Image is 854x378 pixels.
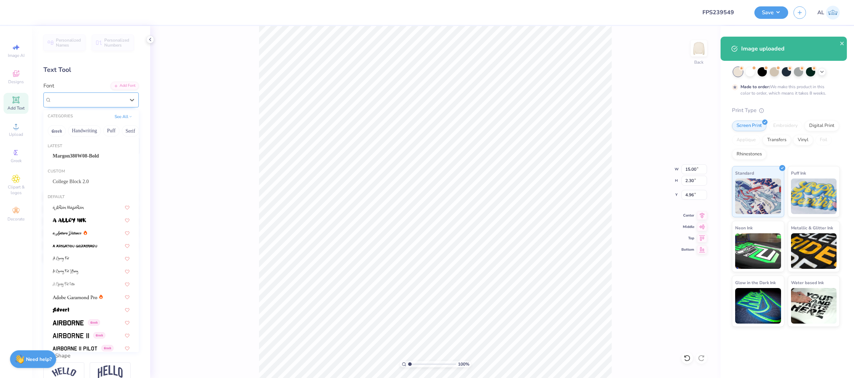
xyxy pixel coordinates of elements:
[53,308,69,313] img: Advert
[840,39,845,47] button: close
[741,44,841,53] div: Image uploaded
[88,319,100,326] span: Greek
[697,5,749,20] input: Untitled Design
[43,352,139,360] div: Text Shape
[735,233,781,269] img: Neon Ink
[43,194,139,200] div: Default
[763,135,791,145] div: Transfers
[111,82,139,90] div: Add Font
[793,135,813,145] div: Vinyl
[104,38,130,48] span: Personalized Numbers
[53,152,99,160] span: Margon380W08-Bold
[735,169,754,177] span: Standard
[805,121,839,131] div: Digital Print
[9,132,23,137] span: Upload
[791,233,837,269] img: Metallic & Glitter Ink
[43,169,139,175] div: Custom
[815,135,832,145] div: Foil
[791,179,837,214] img: Puff Ink
[48,125,66,137] button: Greek
[68,125,101,137] button: Handwriting
[43,143,139,149] div: Latest
[48,113,73,119] div: CATEGORIES
[53,178,89,185] span: College Block 2.0
[735,288,781,324] img: Glow in the Dark Ink
[93,332,105,339] span: Greek
[122,125,139,137] button: Serif
[769,121,802,131] div: Embroidery
[53,256,69,261] img: A Charming Font
[52,367,77,377] img: Arc
[791,279,824,286] span: Water based Ink
[53,244,97,249] img: a Arigatou Gozaimasu
[53,320,84,325] img: Airborne
[43,65,139,75] div: Text Tool
[694,59,703,65] div: Back
[681,224,694,229] span: Middle
[4,184,28,196] span: Clipart & logos
[56,38,81,48] span: Personalized Names
[11,158,22,164] span: Greek
[681,247,694,252] span: Bottom
[53,282,75,287] img: A Charming Font Outline
[53,295,97,300] img: Adobe Garamond Pro
[735,179,781,214] img: Standard
[53,346,97,351] img: Airborne II Pilot
[8,79,24,85] span: Designs
[7,216,25,222] span: Decorate
[53,269,78,274] img: A Charming Font Leftleaning
[681,236,694,241] span: Top
[26,356,52,363] strong: Need help?
[53,218,86,223] img: a Alloy Ink
[681,213,694,218] span: Center
[43,82,54,90] label: Font
[732,135,760,145] div: Applique
[458,361,469,367] span: 100 %
[732,106,840,115] div: Print Type
[732,149,766,160] div: Rhinestones
[53,333,89,338] img: Airborne II
[692,41,706,55] img: Back
[8,53,25,58] span: Image AI
[735,279,776,286] span: Glow in the Dark Ink
[791,169,806,177] span: Puff Ink
[740,84,770,90] strong: Made to order:
[732,121,766,131] div: Screen Print
[791,224,833,231] span: Metallic & Glitter Ink
[112,113,135,120] button: See All
[740,84,828,96] div: We make this product in this color to order, which means it takes 8 weeks.
[735,224,753,231] span: Neon Ink
[791,288,837,324] img: Water based Ink
[7,105,25,111] span: Add Text
[53,205,84,210] img: a Ahlan Wasahlan
[53,231,82,236] img: a Antara Distance
[101,345,114,351] span: Greek
[103,125,120,137] button: Puff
